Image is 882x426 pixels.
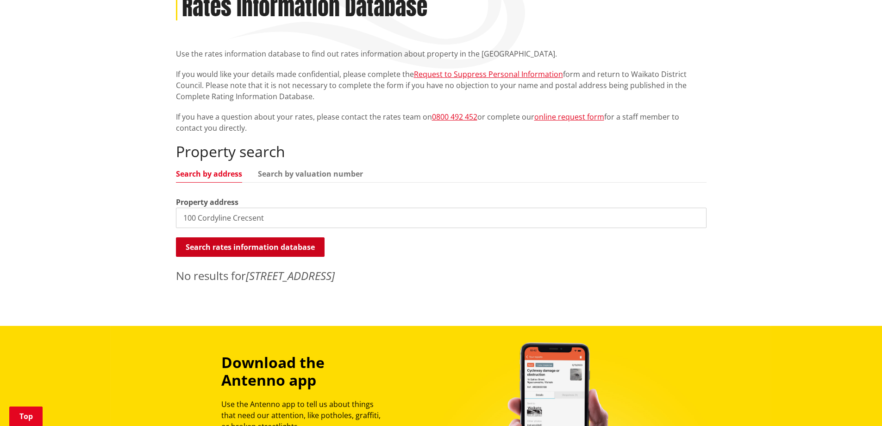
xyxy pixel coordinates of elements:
a: 0800 492 452 [432,112,477,122]
p: No results for [176,267,707,284]
p: If you would like your details made confidential, please complete the form and return to Waikato ... [176,69,707,102]
a: Search by address [176,170,242,178]
em: [STREET_ADDRESS] [246,268,335,283]
iframe: Messenger Launcher [839,387,873,420]
a: Top [9,407,43,426]
label: Property address [176,197,238,208]
a: Request to Suppress Personal Information [414,69,563,79]
p: If you have a question about your rates, please contact the rates team on or complete our for a s... [176,111,707,134]
p: Use the rates information database to find out rates information about property in the [GEOGRAPHI... [176,48,707,59]
input: e.g. Duke Street NGARUAWAHIA [176,208,707,228]
h3: Download the Antenno app [221,354,389,389]
button: Search rates information database [176,237,325,257]
a: Search by valuation number [258,170,363,178]
h2: Property search [176,143,707,160]
a: online request form [534,112,604,122]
